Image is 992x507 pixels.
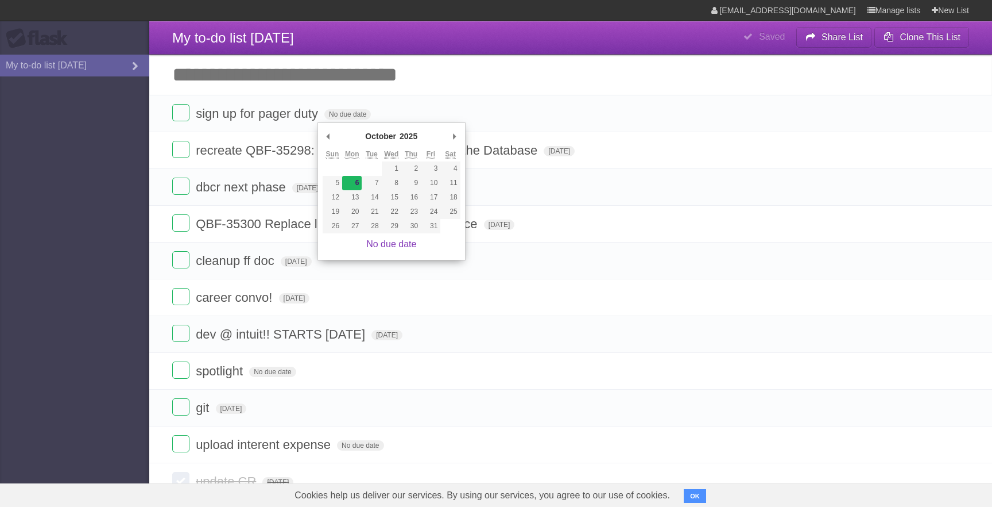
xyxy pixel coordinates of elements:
[544,146,575,156] span: [DATE]
[366,239,416,249] a: No due date
[342,205,362,219] button: 20
[398,128,419,145] div: 2025
[405,150,417,159] abbr: Thursday
[172,472,189,489] label: Done
[172,435,189,452] label: Done
[449,128,460,145] button: Next Month
[421,176,440,190] button: 10
[324,109,371,120] span: No due date
[172,104,189,121] label: Done
[342,176,362,190] button: 6
[196,217,480,231] span: QBF-35300 Replace logging with right persistence
[401,205,421,219] button: 23
[196,253,277,268] span: cleanup ff doc
[323,176,342,190] button: 5
[172,214,189,232] label: Done
[216,404,247,414] span: [DATE]
[172,398,189,416] label: Done
[337,440,383,451] span: No due date
[196,143,540,158] span: recreate QBF-35298: Persisting Auth Tokens in the Database
[382,219,401,233] button: 29
[421,162,440,176] button: 3
[262,477,293,487] span: [DATE]
[172,251,189,268] label: Done
[172,141,189,158] label: Done
[382,162,401,176] button: 1
[440,205,460,219] button: 25
[363,128,398,145] div: October
[421,219,440,233] button: 31
[874,27,969,48] button: Clone This List
[401,190,421,205] button: 16
[172,325,189,342] label: Done
[323,205,342,219] button: 19
[196,401,212,415] span: git
[796,27,872,48] button: Share List
[345,150,359,159] abbr: Monday
[196,106,321,121] span: sign up for pager duty
[196,437,334,452] span: upload interent expense
[323,128,334,145] button: Previous Month
[196,364,246,378] span: spotlight
[249,367,296,377] span: No due date
[421,190,440,205] button: 17
[342,190,362,205] button: 13
[366,150,377,159] abbr: Tuesday
[384,150,398,159] abbr: Wednesday
[281,256,312,267] span: [DATE]
[172,362,189,379] label: Done
[382,205,401,219] button: 22
[362,219,381,233] button: 28
[371,330,402,340] span: [DATE]
[362,190,381,205] button: 14
[196,290,275,305] span: career convo!
[821,32,863,42] b: Share List
[440,190,460,205] button: 18
[421,205,440,219] button: 24
[326,150,339,159] abbr: Sunday
[172,178,189,195] label: Done
[342,219,362,233] button: 27
[172,30,294,45] span: My to-do list [DATE]
[196,180,289,194] span: dbcr next phase
[323,219,342,233] button: 26
[440,176,460,190] button: 11
[196,327,368,341] span: dev @ intuit!! STARTS [DATE]
[283,484,681,507] span: Cookies help us deliver our services. By using our services, you agree to our use of cookies.
[484,220,515,230] span: [DATE]
[323,190,342,205] button: 12
[172,288,189,305] label: Done
[401,219,421,233] button: 30
[196,474,259,489] span: update CR
[362,205,381,219] button: 21
[440,162,460,176] button: 4
[362,176,381,190] button: 7
[900,32,960,42] b: Clone This List
[445,150,456,159] abbr: Saturday
[401,176,421,190] button: 9
[759,32,785,41] b: Saved
[401,162,421,176] button: 2
[382,176,401,190] button: 8
[292,183,323,193] span: [DATE]
[6,28,75,49] div: Flask
[684,489,706,503] button: OK
[382,190,401,205] button: 15
[427,150,435,159] abbr: Friday
[279,293,310,304] span: [DATE]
